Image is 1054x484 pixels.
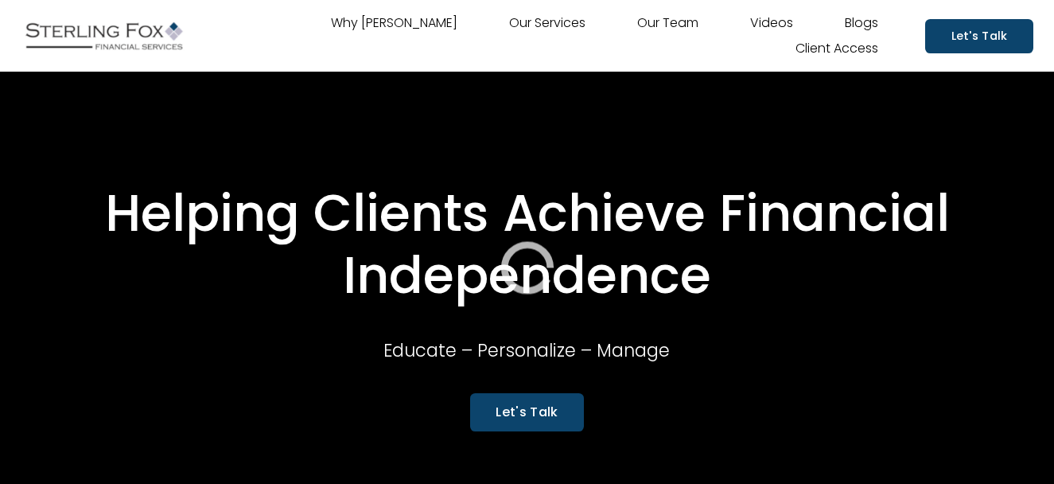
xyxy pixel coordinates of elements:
[21,16,187,56] img: Sterling Fox Financial Services
[795,36,878,61] a: Client Access
[637,10,698,36] a: Our Team
[509,10,585,36] a: Our Services
[750,10,793,36] a: Videos
[21,182,1033,307] h1: Helping Clients Achieve Financial Independence
[925,19,1033,53] a: Let's Talk
[845,10,878,36] a: Blogs
[470,393,583,431] a: Let's Talk
[331,10,457,36] a: Why [PERSON_NAME]
[319,335,736,367] p: Educate – Personalize – Manage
